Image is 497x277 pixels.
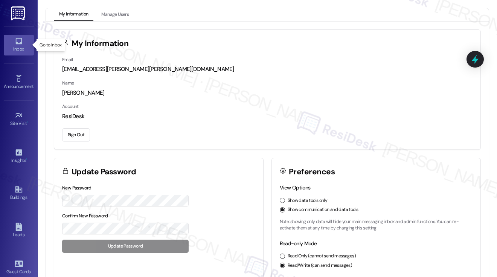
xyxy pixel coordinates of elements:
[62,112,473,120] div: ResiDesk
[289,168,335,176] h3: Preferences
[4,220,34,241] a: Leads
[4,183,34,203] a: Buildings
[72,40,129,48] h3: My Information
[54,8,93,21] button: My Information
[11,6,26,20] img: ResiDesk Logo
[62,185,91,191] label: New Password
[288,206,358,213] label: Show communication and data tools
[280,240,317,247] label: Read-only Mode
[26,157,27,162] span: •
[4,109,34,129] a: Site Visit •
[62,213,108,219] label: Confirm New Password
[288,197,328,204] label: Show data tools only
[62,128,90,142] button: Sign Out
[27,120,28,125] span: •
[4,146,34,166] a: Insights •
[4,35,34,55] a: Inbox
[62,89,473,97] div: [PERSON_NAME]
[62,103,79,109] label: Account
[62,65,473,73] div: [EMAIL_ADDRESS][PERSON_NAME][PERSON_NAME][DOMAIN_NAME]
[280,184,311,191] label: View Options
[280,219,473,232] p: Note: showing only data will hide your main messaging inbox and admin functions. You can re-activ...
[62,57,73,63] label: Email
[34,83,35,88] span: •
[62,80,74,86] label: Name
[72,168,136,176] h3: Update Password
[288,262,352,269] label: Read/Write (can send messages)
[40,42,61,48] p: Go to Inbox
[96,8,134,21] button: Manage Users
[288,253,356,260] label: Read Only (cannot send messages)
